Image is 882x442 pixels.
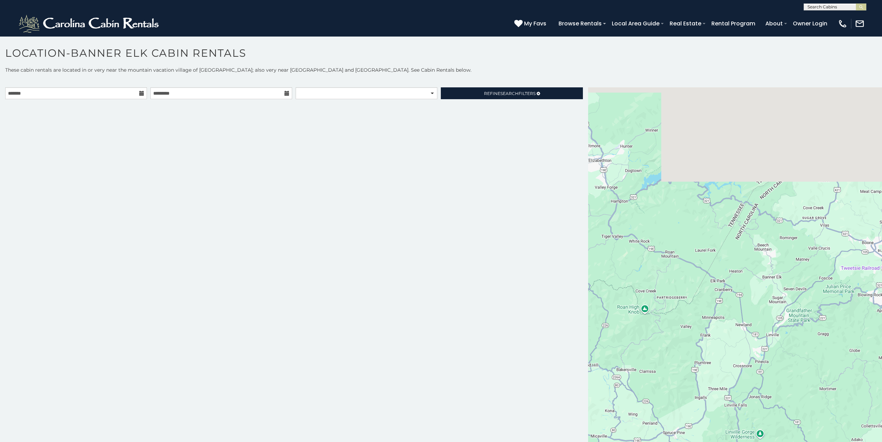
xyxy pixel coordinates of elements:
a: Browse Rentals [555,17,605,30]
a: Owner Login [789,17,831,30]
a: Real Estate [666,17,705,30]
a: Rental Program [708,17,759,30]
a: RefineSearchFilters [441,87,583,99]
a: Local Area Guide [608,17,663,30]
img: mail-regular-white.png [855,19,865,29]
img: phone-regular-white.png [838,19,848,29]
span: Refine Filters [484,91,536,96]
a: About [762,17,786,30]
span: My Favs [524,19,546,28]
a: My Favs [514,19,548,28]
span: Search [500,91,518,96]
img: White-1-2.png [17,13,162,34]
